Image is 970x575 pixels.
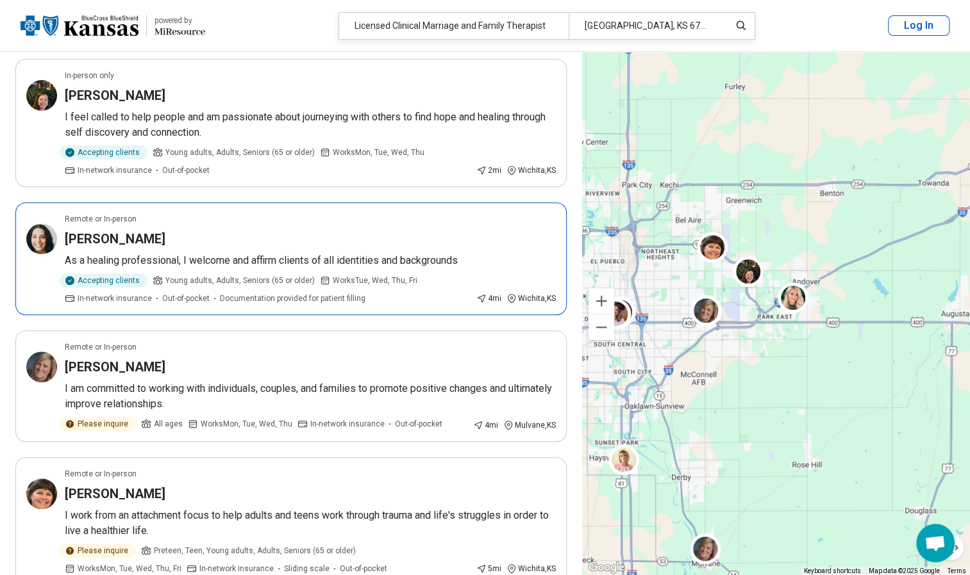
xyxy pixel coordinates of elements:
span: Out-of-pocket [395,418,442,430]
span: In-network insurance [78,165,152,176]
div: Accepting clients [60,273,147,287]
a: Terms (opens in new tab) [948,567,966,574]
div: Mulvane , KS [503,419,556,431]
h3: [PERSON_NAME] [65,485,165,503]
div: 2 mi [476,165,501,176]
span: Young adults, Adults, Seniors (65 or older) [165,147,315,158]
h3: [PERSON_NAME] [65,86,165,104]
span: Documentation provided for patient filling [220,293,365,304]
button: Zoom in [589,288,614,314]
div: Wichita , KS [506,293,556,304]
h3: [PERSON_NAME] [65,358,165,376]
span: In-network insurance [310,418,385,430]
span: Preteen, Teen, Young adults, Adults, Seniors (65 or older) [154,545,356,556]
span: Works Mon, Tue, Wed, Thu [201,418,292,430]
div: powered by [155,15,205,26]
span: Works Mon, Tue, Wed, Thu [333,147,424,158]
span: Young adults, Adults, Seniors (65 or older) [165,275,315,286]
p: Remote or In-person [65,341,137,353]
div: 5 mi [476,563,501,574]
span: Out-of-pocket [162,165,210,176]
div: [GEOGRAPHIC_DATA], KS 67230 [569,13,722,39]
div: Licensed Clinical Marriage and Family Therapist [339,13,569,39]
span: Map data ©2025 Google [869,567,940,574]
div: 4 mi [476,293,501,304]
img: Blue Cross Blue Shield Kansas [21,10,138,41]
span: In-network insurance [78,293,152,304]
div: Accepting clients [60,145,147,159]
span: All ages [154,418,183,430]
div: Please inquire [60,544,136,558]
p: As a healing professional, I welcome and affirm clients of all identities and backgrounds [65,253,556,268]
p: I am committed to working with individuals, couples, and families to promote positive changes and... [65,381,556,412]
div: Wichita , KS [506,563,556,574]
a: Open chat [916,524,955,562]
span: Out-of-pocket [162,293,210,304]
p: I feel called to help people and am passionate about journeying with others to find hope and heal... [65,109,556,140]
span: Works Mon, Tue, Wed, Thu, Fri [78,563,181,574]
p: Remote or In-person [65,213,137,225]
button: Zoom out [589,314,614,340]
p: Remote or In-person [65,468,137,480]
p: In-person only [65,70,114,81]
div: 4 mi [473,419,498,431]
span: Sliding scale [284,563,330,574]
p: I work from an attachment focus to help adults and teens work through trauma and life's struggles... [65,508,556,539]
div: Please inquire [60,417,136,431]
span: Out-of-pocket [340,563,387,574]
h3: [PERSON_NAME] [65,230,165,248]
span: In-network insurance [199,563,274,574]
span: Works Tue, Wed, Thu, Fri [333,275,417,286]
div: Wichita , KS [506,165,556,176]
button: Log In [888,15,949,36]
a: Blue Cross Blue Shield Kansaspowered by [21,10,205,41]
